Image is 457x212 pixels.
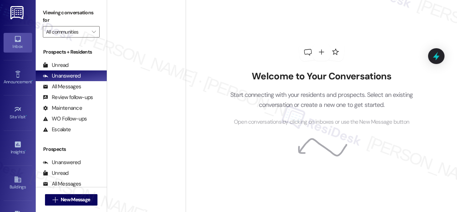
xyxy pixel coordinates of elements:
[43,115,87,123] div: WO Follow-ups
[43,83,81,90] div: All Messages
[43,169,69,177] div: Unread
[43,104,82,112] div: Maintenance
[36,146,107,153] div: Prospects
[4,33,32,52] a: Inbox
[220,90,424,110] p: Start connecting with your residents and prospects. Select an existing conversation or create a n...
[4,138,32,158] a: Insights •
[43,180,81,188] div: All Messages
[52,197,58,203] i: 
[45,194,98,206] button: New Message
[46,26,88,38] input: All communities
[220,71,424,82] h2: Welcome to Your Conversations
[25,148,26,153] span: •
[10,6,25,19] img: ResiDesk Logo
[43,126,71,133] div: Escalate
[36,48,107,56] div: Prospects + Residents
[43,61,69,69] div: Unread
[43,159,81,166] div: Unanswered
[26,113,27,118] span: •
[234,118,409,127] span: Open conversations by clicking on inboxes or use the New Message button
[43,72,81,80] div: Unanswered
[4,103,32,123] a: Site Visit •
[4,173,32,193] a: Buildings
[32,78,33,83] span: •
[61,196,90,203] span: New Message
[43,7,100,26] label: Viewing conversations for
[92,29,96,35] i: 
[43,94,93,101] div: Review follow-ups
